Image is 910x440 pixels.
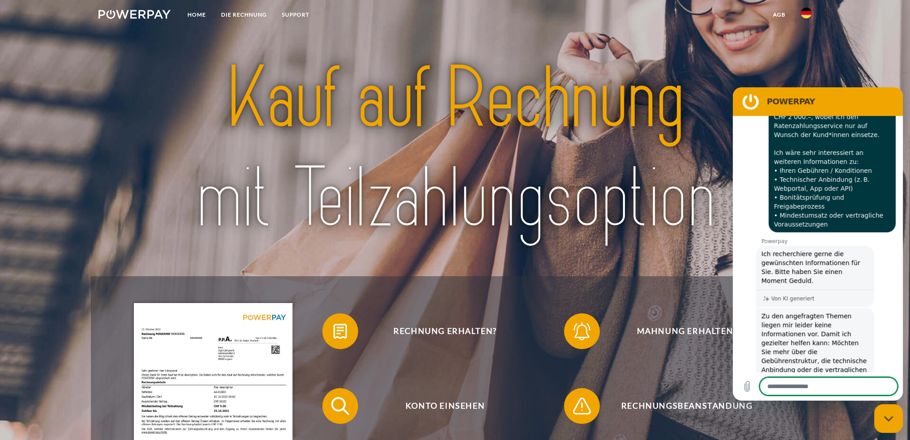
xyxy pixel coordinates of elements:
img: de [801,8,812,18]
img: qb_bell.svg [571,320,593,342]
span: Konto einsehen [335,388,555,424]
a: SUPPORT [274,7,317,23]
button: Rechnungsbeanstandung [564,388,797,424]
span: Rechnung erhalten? [335,313,555,349]
a: Home [180,7,214,23]
img: qb_warning.svg [571,395,593,417]
button: Konto einsehen [322,388,555,424]
iframe: Schaltfläche zum Öffnen des Messaging-Fensters; Konversation läuft [874,404,903,433]
iframe: Messaging-Fenster [733,87,903,401]
img: logo-powerpay-white.svg [98,10,171,19]
img: qb_search.svg [329,395,351,417]
a: DIE RECHNUNG [214,7,274,23]
img: qb_bill.svg [329,320,351,342]
img: title-powerpay_de.svg [134,44,776,253]
span: Rechnungsbeanstandung [577,388,796,424]
button: Rechnung erhalten? [322,313,555,349]
a: agb [765,7,793,23]
span: Mahnung erhalten? [577,313,796,349]
button: Mahnung erhalten? [564,313,797,349]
